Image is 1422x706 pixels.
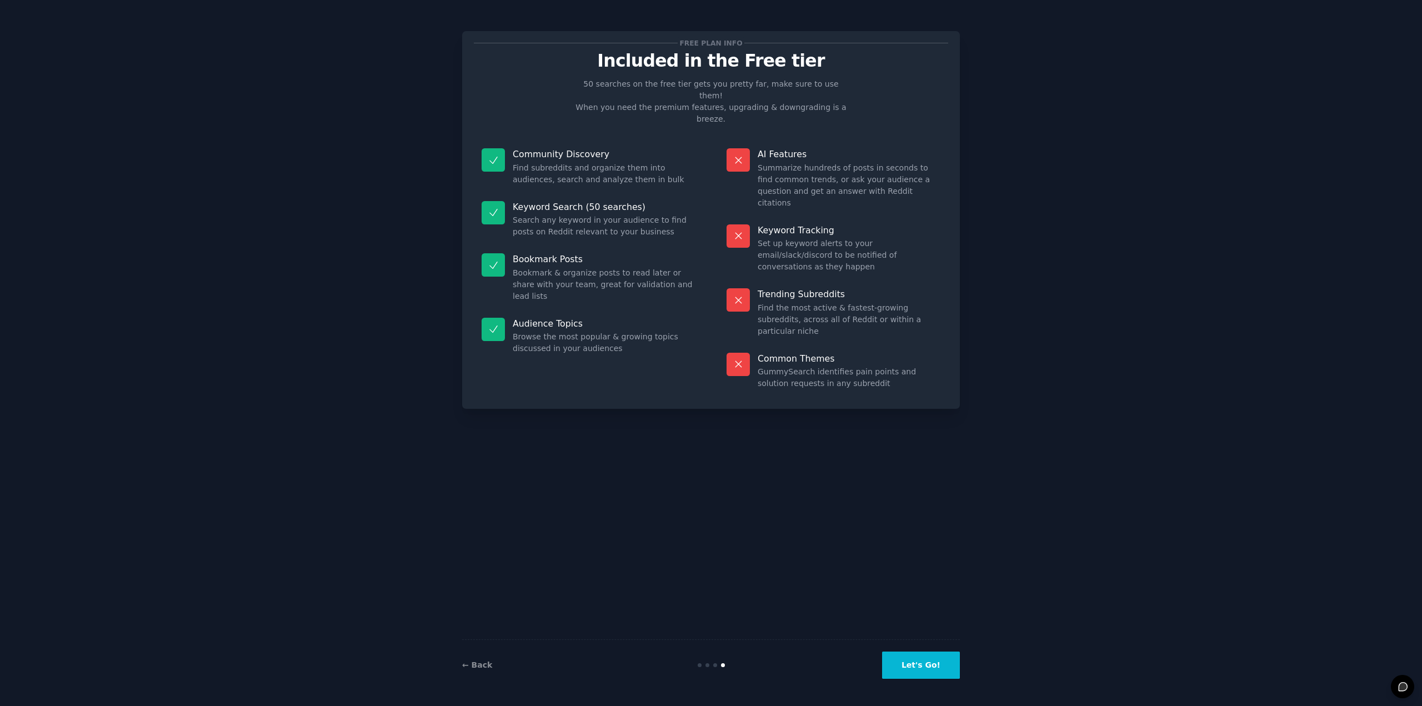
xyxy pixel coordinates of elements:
dd: Browse the most popular & growing topics discussed in your audiences [513,331,695,354]
dd: Set up keyword alerts to your email/slack/discord to be notified of conversations as they happen [758,238,940,273]
p: Audience Topics [513,318,695,329]
dd: Search any keyword in your audience to find posts on Reddit relevant to your business [513,214,695,238]
p: Trending Subreddits [758,288,940,300]
a: ← Back [462,660,492,669]
p: Included in the Free tier [474,51,948,71]
dd: Bookmark & organize posts to read later or share with your team, great for validation and lead lists [513,267,695,302]
dd: GummySearch identifies pain points and solution requests in any subreddit [758,366,940,389]
dd: Find subreddits and organize them into audiences, search and analyze them in bulk [513,162,695,186]
p: Bookmark Posts [513,253,695,265]
dd: Find the most active & fastest-growing subreddits, across all of Reddit or within a particular niche [758,302,940,337]
dd: Summarize hundreds of posts in seconds to find common trends, or ask your audience a question and... [758,162,940,209]
span: Free plan info [678,37,744,49]
p: Community Discovery [513,148,695,160]
p: Keyword Search (50 searches) [513,201,695,213]
button: Let's Go! [882,652,960,679]
p: Common Themes [758,353,940,364]
p: AI Features [758,148,940,160]
p: 50 searches on the free tier gets you pretty far, make sure to use them! When you need the premiu... [571,78,851,125]
p: Keyword Tracking [758,224,940,236]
